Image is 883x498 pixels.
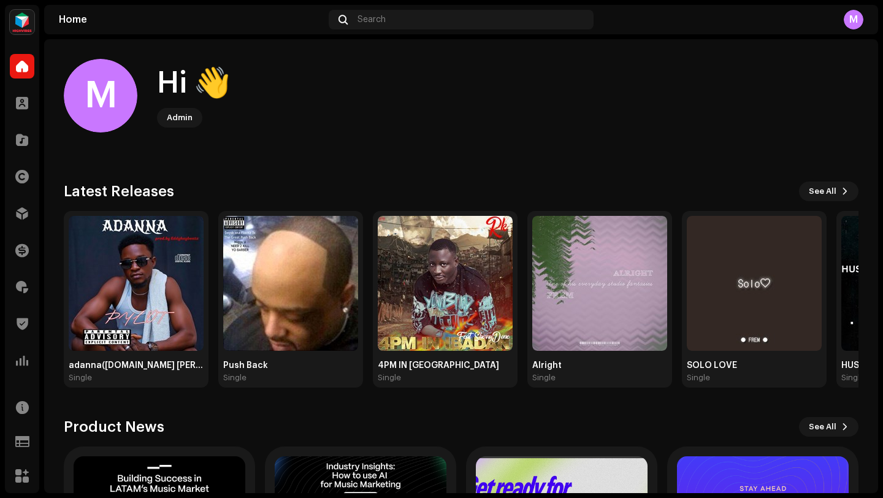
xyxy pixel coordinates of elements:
[167,110,193,125] div: Admin
[64,417,164,437] h3: Product News
[69,361,204,370] div: adanna([DOMAIN_NAME] [PERSON_NAME]).wav
[687,216,822,351] img: d4d3944d-a302-4b7e-97cb-07d4a9c274da
[809,415,836,439] span: See All
[532,361,667,370] div: Alright
[223,373,247,383] div: Single
[844,10,863,29] div: M
[378,373,401,383] div: Single
[687,361,822,370] div: SOLO LOVE
[357,15,386,25] span: Search
[10,10,34,34] img: feab3aad-9b62-475c-8caf-26f15a9573ee
[687,373,710,383] div: Single
[841,373,865,383] div: Single
[378,216,513,351] img: 08098860-1fed-4296-a0e2-df8e29384c9b
[157,64,231,103] div: Hi 👋
[64,182,174,201] h3: Latest Releases
[809,179,836,204] span: See All
[223,216,358,351] img: 9605960e-4d3f-4810-9dd2-7a653781d0b8
[532,373,556,383] div: Single
[64,59,137,132] div: M
[378,361,513,370] div: 4PM IN [GEOGRAPHIC_DATA]
[799,417,858,437] button: See All
[223,361,358,370] div: Push Back
[59,15,324,25] div: Home
[799,182,858,201] button: See All
[69,216,204,351] img: 2fbee141-60b1-4624-bc12-447ab2c4f3c6
[532,216,667,351] img: 7b8ff3ba-5a50-4ef6-8d4c-a94b8f805694
[69,373,92,383] div: Single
